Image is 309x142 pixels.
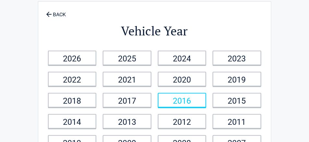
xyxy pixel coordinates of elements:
[45,23,265,39] h2: Vehicle Year
[48,93,97,108] a: 2018
[45,6,67,17] a: BACK
[103,72,151,86] a: 2021
[213,114,261,129] a: 2011
[158,93,207,108] a: 2016
[48,51,97,65] a: 2026
[103,114,151,129] a: 2013
[158,72,207,86] a: 2020
[103,51,151,65] a: 2025
[213,93,261,108] a: 2015
[158,114,207,129] a: 2012
[213,51,261,65] a: 2023
[48,72,97,86] a: 2022
[48,114,97,129] a: 2014
[213,72,261,86] a: 2019
[103,93,151,108] a: 2017
[158,51,207,65] a: 2024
